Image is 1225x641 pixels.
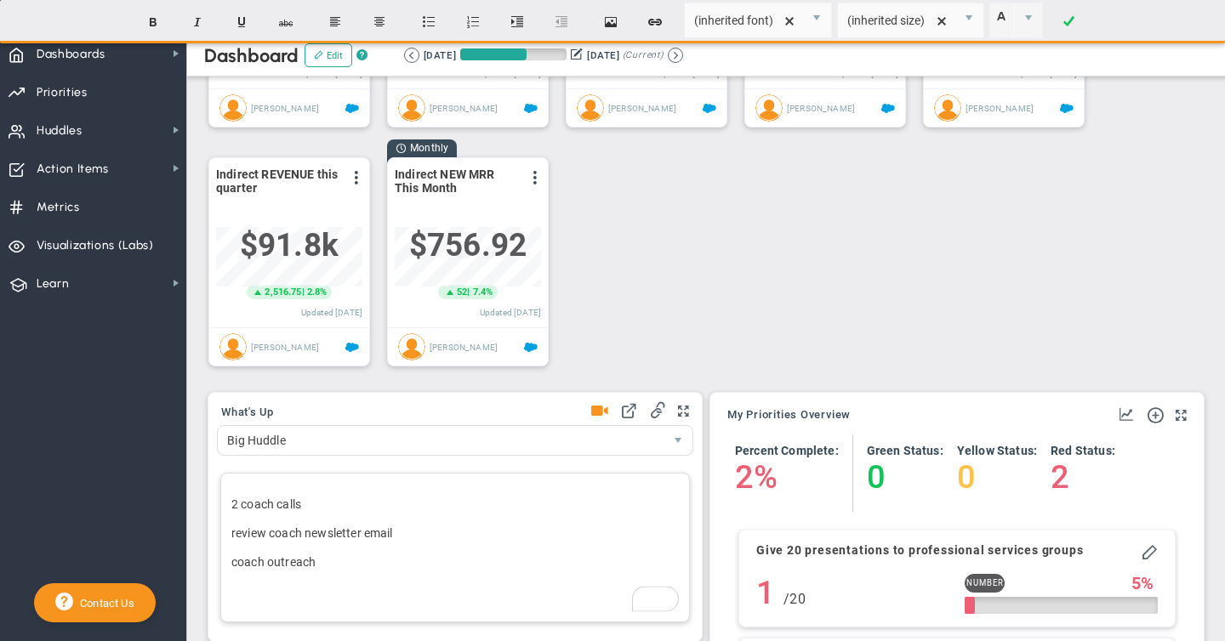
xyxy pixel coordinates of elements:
button: Indent [497,6,538,38]
h4: 0 [867,458,943,496]
div: Period Progress: 62% Day 57 of 91 with 34 remaining. [460,48,567,60]
span: Learn [37,266,69,302]
span: [PERSON_NAME] [608,104,676,113]
p: 2 coach calls [231,496,679,513]
img: Eugene Terk [577,94,604,122]
h4: 1 [756,574,775,611]
span: / [783,591,789,607]
span: [PERSON_NAME] [787,104,855,113]
button: Go to previous period [404,48,419,63]
button: Edit [305,43,352,67]
button: Insert image [590,6,631,38]
button: Insert hyperlink [635,6,675,38]
span: | [467,286,470,298]
button: Underline [221,6,262,38]
h4: 2 [1051,458,1115,496]
img: Eugene Terk [219,94,247,122]
h4: Red Status: [1051,443,1115,458]
img: Eugene Terk [219,333,247,360]
span: Dashboard [204,44,299,67]
button: Bold [133,6,174,38]
span: Big Huddle [218,426,664,455]
span: 7.4% [473,286,493,298]
button: What's Up [221,406,274,420]
span: [PERSON_NAME] [430,104,498,113]
button: Center text [359,6,400,38]
span: Salesforce Enabled<br ></span>New Coaches by Quarter [881,102,895,116]
span: Salesforce Enabled<br ></span>Indirect New ARR This Month - ET [524,341,538,355]
button: Go to next period [668,48,683,63]
button: My Priorities Overview [727,409,851,423]
span: Salesforce Enabled<br ></span>Indirect Revenue - This Quarter - TO DAT [345,341,359,355]
h4: % [754,458,778,496]
span: Visualizations (Labs) [37,228,154,264]
span: [PERSON_NAME] [251,104,319,113]
span: select [664,426,692,455]
p: coach outreach [231,553,679,570]
span: Salesforce Enabled<br ></span>VIP Coaches [345,102,359,116]
input: Font Name [685,3,802,37]
img: Eugene Terk [398,94,425,122]
span: [PERSON_NAME] [966,104,1034,113]
button: Strikethrough [265,6,306,38]
span: Indirect NEW MRR This Month [395,167,518,195]
span: % [1141,574,1154,593]
span: Action Items [37,151,109,187]
button: Align text left [315,6,356,38]
img: Eugene Terk [398,333,425,360]
button: Insert ordered list [453,6,493,38]
span: Salesforce Enabled<br ></span> [703,102,716,116]
span: [PERSON_NAME] [251,343,319,352]
span: Updated [DATE] [301,308,362,317]
div: [DATE] [424,48,456,63]
span: (Current) [623,48,664,63]
span: 52 [457,286,467,299]
span: Indirect REVENUE this quarter [216,167,339,195]
span: Number [966,577,1004,589]
div: To enrich screen reader interactions, please activate Accessibility in Grammarly extension settings [220,473,690,622]
h4: 2 [735,458,754,496]
span: Updated [DATE] [480,308,541,317]
h4: 0 [957,458,1037,496]
p: review coach newsletter email [231,525,679,542]
span: Current selected color is rgba(255, 255, 255, 0) [989,3,1043,38]
input: Font Size [838,3,955,37]
span: | [302,286,305,298]
span: 2.8% [307,286,328,298]
span: $756.92 [409,227,527,264]
span: Salesforce Enabled<br ></span>New Paid Coached Cos in Current Quarter [524,102,538,116]
button: Italic [177,6,218,38]
h4: Give 20 presentations to professional services groups [756,542,1083,558]
span: Contact Us [73,597,134,610]
a: Done! [1048,6,1089,38]
span: What's Up [221,406,274,418]
span: 2,516.75 [265,286,301,299]
span: 5 [1131,574,1141,593]
button: Insert unordered list [408,6,449,38]
h4: Percent Complete: [735,443,839,458]
div: [DATE] [587,48,619,63]
img: Eugene Terk [934,94,961,122]
span: select [1013,3,1042,37]
span: Salesforce Enabled<br ></span>ALL Petra Wholesale Accounts - ET [1060,102,1074,116]
span: Dashboards [37,37,105,72]
span: My Priorities Overview [727,409,851,421]
h4: Yellow Status: [957,443,1037,458]
span: select [954,3,983,37]
div: 20 [783,584,806,614]
h4: Green Status: [867,443,943,458]
span: Huddles [37,113,83,149]
span: Priorities [37,75,88,111]
span: $91,758.78 [240,227,339,264]
span: select [802,3,831,37]
span: Metrics [37,190,80,225]
span: [PERSON_NAME] [430,343,498,352]
img: Eugene Terk [755,94,783,122]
